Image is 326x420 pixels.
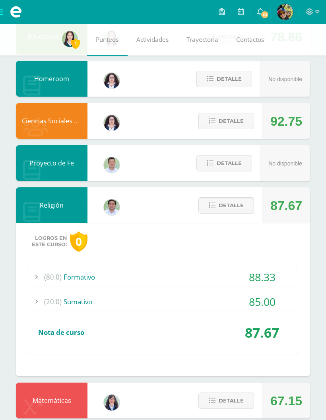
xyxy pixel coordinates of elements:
[196,155,252,171] button: Detalle
[62,31,78,47] img: 9e386c109338fe129f7304ee11bb0e09.png
[219,114,244,128] span: Detalle
[71,39,80,49] span: 1
[270,103,302,139] div: 92.75
[44,293,62,311] span: (20.0)
[219,393,244,408] span: Detalle
[186,35,218,44] span: Trayectoria
[226,293,298,311] div: 85.00
[70,231,87,252] div: 0
[198,113,254,129] button: Detalle
[260,10,269,19] span: 10
[96,35,118,44] span: Punteos
[104,115,120,131] img: ba02aa29de7e60e5f6614f4096ff8928.png
[104,73,120,89] img: ba02aa29de7e60e5f6614f4096ff8928.png
[219,198,244,213] span: Detalle
[198,197,254,214] button: Detalle
[104,395,120,410] img: 01c6c64f30021d4204c203f22eb207bb.png
[217,72,242,86] span: Detalle
[268,76,302,82] span: No disponible
[28,293,298,311] div: Sumativo
[236,35,264,44] span: Contactos
[226,317,298,348] div: 87.67
[136,35,169,44] span: Actividades
[38,328,84,337] span: Nota de curso
[87,24,128,56] a: Punteos
[28,268,298,286] div: Formativo
[178,24,227,56] a: Trayectoria
[44,268,62,286] span: (80.0)
[104,199,120,215] img: f767cae2d037801592f2ba1a5db71a2a.png
[198,393,254,409] button: Detalle
[270,188,302,224] div: 87.67
[16,103,87,139] div: Ciencias Sociales y Formación Ciudadana
[128,24,178,56] a: Actividades
[227,24,273,56] a: Contactos
[16,145,87,181] div: Proyecto de Fe
[32,235,67,248] span: Logros en este curso:
[16,383,87,418] div: Matemáticas
[270,383,302,419] div: 67.15
[226,268,298,286] div: 88.33
[16,187,87,223] div: Religión
[16,61,87,97] div: Homeroom
[268,160,302,167] span: No disponible
[104,157,120,173] img: 585d333ccf69bb1c6e5868c8cef08dba.png
[217,156,242,171] span: Detalle
[196,71,252,87] button: Detalle
[277,4,293,20] img: 9328d5e98ceeb7b6b4c8a00374d795d3.png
